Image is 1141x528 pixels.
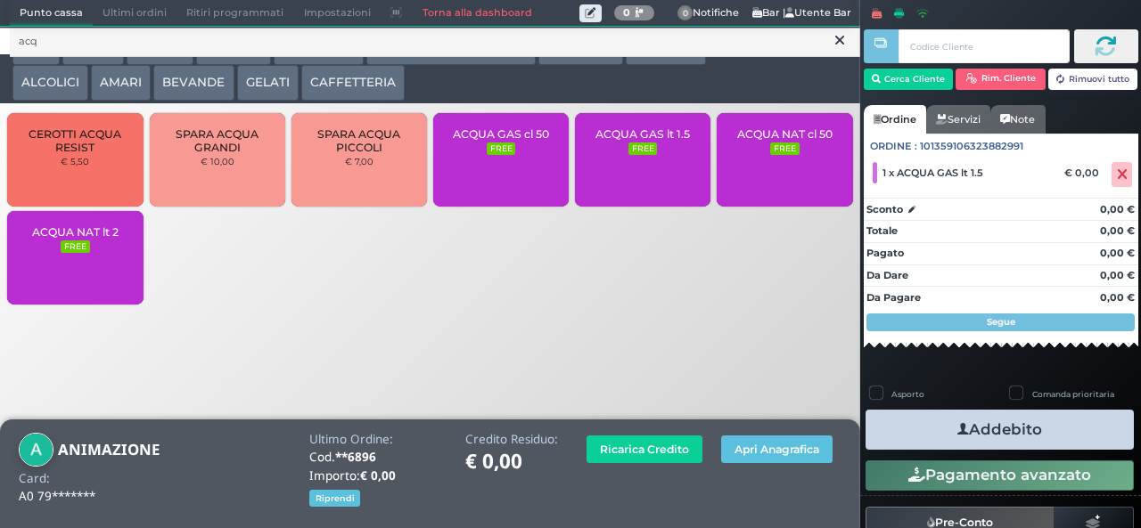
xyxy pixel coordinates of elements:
h4: Ultimo Ordine: [309,433,447,446]
b: 0 [623,6,630,19]
button: Pagamento avanzato [866,460,1134,491]
span: CEROTTI ACQUA RESIST [22,127,128,154]
button: Addebito [866,410,1134,450]
small: FREE [628,142,657,155]
strong: Pagato [866,247,904,259]
b: ANIMAZIONE [58,439,160,459]
strong: Sconto [866,202,903,217]
span: 0 [677,5,694,21]
b: € 0,00 [360,467,396,483]
strong: 0,00 € [1100,247,1135,259]
input: Ricerca articolo [10,27,860,58]
span: SPARA ACQUA GRANDI [164,127,270,154]
small: € 5,50 [61,156,89,167]
span: ACQUA NAT lt 2 [32,225,119,239]
button: CAFFETTERIA [301,65,405,101]
button: Ricarica Credito [587,435,702,463]
button: AMARI [91,65,151,101]
a: Torna alla dashboard [412,1,541,26]
button: Rimuovi tutto [1048,69,1138,90]
strong: 0,00 € [1100,269,1135,281]
button: Apri Anagrafica [721,435,833,463]
strong: Segue [987,316,1015,328]
a: Note [990,105,1045,134]
label: Comanda prioritaria [1032,388,1114,400]
strong: Da Dare [866,269,908,281]
small: FREE [770,142,799,155]
span: 1 x ACQUA GAS lt 1.5 [882,167,983,179]
small: € 10,00 [201,156,234,167]
span: Ordine : [870,139,917,154]
h4: Cod. [309,451,447,464]
strong: 0,00 € [1100,203,1135,215]
label: Asporto [891,388,924,400]
div: € 0,00 [1062,167,1108,179]
span: Ritiri programmati [176,1,293,26]
button: ALCOLICI [12,65,88,101]
h4: Card: [19,472,50,485]
small: FREE [61,240,89,253]
input: Codice Cliente [899,29,1069,63]
button: GELATI [237,65,299,101]
a: Ordine [864,105,926,134]
h1: € 0,00 [465,451,558,473]
strong: Da Pagare [866,291,921,304]
strong: 0,00 € [1100,291,1135,304]
span: Punto cassa [10,1,93,26]
strong: Totale [866,224,898,237]
button: Cerca Cliente [864,69,954,90]
button: BEVANDE [153,65,234,101]
span: Ultimi ordini [93,1,176,26]
img: ANIMAZIONE [19,433,53,467]
span: ACQUA GAS lt 1.5 [595,127,690,141]
small: FREE [487,142,515,155]
button: Riprendi [309,490,360,507]
span: Impostazioni [294,1,381,26]
span: SPARA ACQUA PICCOLI [307,127,413,154]
span: ACQUA NAT cl 50 [737,127,833,141]
span: ACQUA GAS cl 50 [453,127,549,141]
a: Servizi [926,105,990,134]
button: Rim. Cliente [956,69,1046,90]
h4: Credito Residuo: [465,433,558,446]
span: 101359106323882991 [920,139,1023,154]
strong: 0,00 € [1100,224,1135,237]
h4: Importo: [309,469,447,483]
small: € 7,00 [345,156,373,167]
